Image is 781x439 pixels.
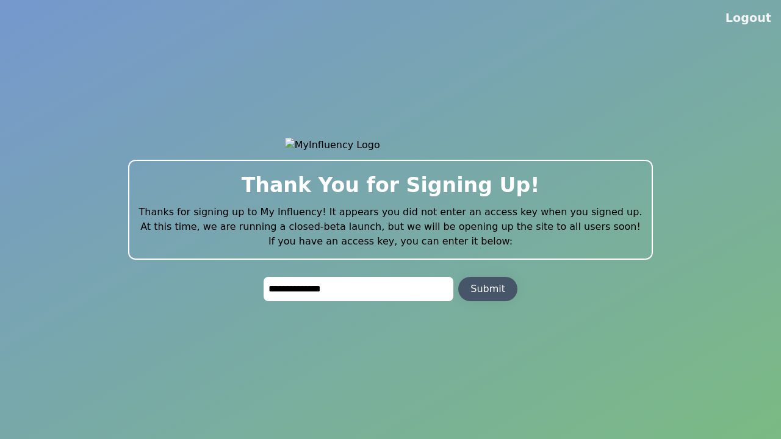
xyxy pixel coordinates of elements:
[725,10,771,27] button: Logout
[139,220,642,234] p: At this time, we are running a closed-beta launch, but we will be opening up the site to all user...
[470,282,505,296] div: Submit
[139,205,642,220] p: Thanks for signing up to My Influency! It appears you did not enter an access key when you signed...
[139,234,642,249] p: If you have an access key, you can enter it below:
[458,277,517,301] button: Submit
[285,138,497,152] img: MyInfluency Logo
[139,171,642,200] h2: Thank You for Signing Up!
